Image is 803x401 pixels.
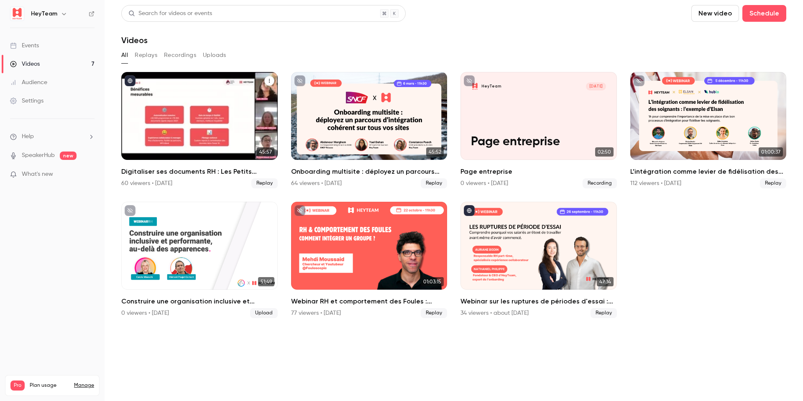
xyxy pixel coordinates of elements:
[250,308,278,318] span: Upload
[135,49,157,62] button: Replays
[460,72,617,188] li: Page entreprise
[760,178,786,188] span: Replay
[460,72,617,188] a: Page entrepriseHeyTeam[DATE]Page entreprise02:50Page entreprise0 viewers • [DATE]Recording
[60,152,77,160] span: new
[10,60,40,68] div: Videos
[460,202,617,318] a: 47:34Webinar sur les ruptures de périodes d'essai : comprendre pourquoi vos salariés arrêtent de ...
[121,179,172,188] div: 60 viewers • [DATE]
[583,178,617,188] span: Recording
[634,75,644,86] button: unpublished
[630,72,787,188] li: L’intégration comme levier de fidélisation des soignants, l’exemple d’Elsan.
[426,147,444,157] span: 45:52
[460,309,529,317] div: 34 viewers • about [DATE]
[742,5,786,22] button: Schedule
[203,49,226,62] button: Uploads
[10,41,39,50] div: Events
[258,277,274,286] span: 51:49
[121,5,786,396] section: Videos
[22,170,53,179] span: What's new
[291,296,448,306] h2: Webinar RH et comportement des Foules : comment intégrer un groupe ?
[121,202,278,318] li: Construire une organisation inclusive et performante, au-delà des apparences.
[291,72,448,188] li: Onboarding multisite : déployez un parcours d’intégration cohérent sur tous vos sites
[464,205,475,216] button: published
[691,5,739,22] button: New video
[121,72,278,188] li: Digitaliser ses documents RH : Les Petits Chaperons Rouges et leur expérience terrain
[630,179,681,188] div: 112 viewers • [DATE]
[291,202,448,318] a: 01:03:15Webinar RH et comportement des Foules : comment intégrer un groupe ?77 viewers • [DATE]Re...
[291,179,342,188] div: 64 viewers • [DATE]
[30,382,69,389] span: Plan usage
[421,277,444,286] span: 01:03:15
[759,147,783,157] span: 01:00:37
[471,135,606,149] p: Page entreprise
[121,49,128,62] button: All
[291,202,448,318] li: Webinar RH et comportement des Foules : comment intégrer un groupe ?
[630,72,787,188] a: 01:00:37L’intégration comme levier de fidélisation des soignants, l’exemple d’Elsan.112 viewers •...
[121,167,278,177] h2: Digitaliser ses documents RH : Les Petits Chaperons Rouges et leur expérience terrain
[22,132,34,141] span: Help
[291,72,448,188] a: 45:52Onboarding multisite : déployez un parcours d’intégration cohérent sur tous vos sites64 view...
[257,147,274,157] span: 45:57
[460,296,617,306] h2: Webinar sur les ruptures de périodes d'essai : comprendre pourquoi vos salariés arrêtent de trava...
[421,178,447,188] span: Replay
[125,75,136,86] button: published
[421,308,447,318] span: Replay
[74,382,94,389] a: Manage
[597,277,614,286] span: 47:34
[10,97,43,105] div: Settings
[22,151,55,160] a: SpeakerHub
[121,35,148,45] h1: Videos
[471,82,479,90] img: Page entreprise
[460,179,508,188] div: 0 viewers • [DATE]
[591,308,617,318] span: Replay
[481,84,501,89] p: HeyTeam
[460,167,617,177] h2: Page entreprise
[121,72,278,188] a: 45:57Digitaliser ses documents RH : Les Petits Chaperons Rouges et leur expérience terrain60 view...
[121,72,786,318] ul: Videos
[291,167,448,177] h2: Onboarding multisite : déployez un parcours d’intégration cohérent sur tous vos sites
[31,10,57,18] h6: HeyTeam
[10,78,47,87] div: Audience
[294,205,305,216] button: unpublished
[10,7,24,21] img: HeyTeam
[125,205,136,216] button: unpublished
[121,296,278,306] h2: Construire une organisation inclusive et performante, au-delà des apparences.
[586,82,606,90] span: [DATE]
[251,178,278,188] span: Replay
[128,9,212,18] div: Search for videos or events
[10,380,25,391] span: Pro
[121,309,169,317] div: 0 viewers • [DATE]
[460,202,617,318] li: Webinar sur les ruptures de périodes d'essai : comprendre pourquoi vos salariés arrêtent de trava...
[294,75,305,86] button: unpublished
[464,75,475,86] button: unpublished
[595,147,614,157] span: 02:50
[164,49,196,62] button: Recordings
[10,132,95,141] li: help-dropdown-opener
[291,309,341,317] div: 77 viewers • [DATE]
[121,202,278,318] a: 51:49Construire une organisation inclusive et performante, au-delà des apparences.0 viewers • [DA...
[630,167,787,177] h2: L’intégration comme levier de fidélisation des soignants, l’exemple d’Elsan.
